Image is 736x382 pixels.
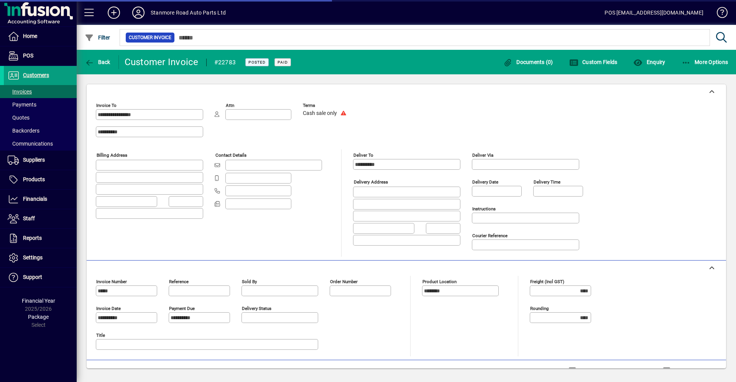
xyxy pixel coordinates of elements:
mat-label: Deliver via [472,152,493,158]
span: Home [23,33,37,39]
mat-label: Freight (incl GST) [530,279,564,284]
span: Invoices [8,89,32,95]
a: Settings [4,248,77,267]
mat-label: Title [96,333,105,338]
span: POS [23,52,33,59]
mat-label: Courier Reference [472,233,508,238]
a: Financials [4,190,77,209]
span: Communications [8,141,53,147]
a: POS [4,46,77,66]
span: Paid [278,60,288,65]
a: Home [4,27,77,46]
mat-label: Product location [422,279,457,284]
mat-label: Rounding [530,306,549,311]
a: Quotes [4,111,77,124]
a: Support [4,268,77,287]
span: Financial Year [22,298,55,304]
span: Products [23,176,45,182]
button: More Options [680,55,730,69]
a: Products [4,170,77,189]
span: Filter [85,34,110,41]
span: Documents (0) [503,59,553,65]
span: Cash sale only [303,110,337,116]
app-page-header-button: Back [77,55,119,69]
a: Invoices [4,85,77,98]
a: Suppliers [4,151,77,170]
span: Settings [23,254,43,261]
span: Custom Fields [569,59,618,65]
div: #22783 [214,56,236,69]
a: Payments [4,98,77,111]
span: Financials [23,196,47,202]
span: Posted [248,60,266,65]
mat-label: Instructions [472,206,496,211]
label: Show Cost/Profit [672,367,716,375]
mat-label: Delivery date [472,179,498,185]
span: Back [85,59,110,65]
mat-label: Attn [226,103,234,108]
a: Reports [4,229,77,248]
button: Filter [83,31,112,44]
mat-label: Deliver To [353,152,373,158]
mat-label: Payment due [169,306,195,311]
span: Suppliers [23,157,45,163]
span: Terms [303,103,349,108]
a: Staff [4,209,77,228]
span: Quotes [8,115,30,121]
button: Back [83,55,112,69]
button: Custom Fields [567,55,619,69]
mat-label: Invoice number [96,279,127,284]
mat-label: Invoice To [96,103,117,108]
span: Customer Invoice [129,34,171,41]
span: Enquiry [633,59,665,65]
button: Add [102,6,126,20]
a: Backorders [4,124,77,137]
span: Staff [23,215,35,221]
label: Show Line Volumes/Weights [578,367,649,375]
span: Support [23,274,42,280]
span: More Options [682,59,728,65]
span: Customers [23,72,49,78]
span: Package [28,314,49,320]
button: Enquiry [631,55,667,69]
mat-label: Delivery time [534,179,560,185]
button: Documents (0) [501,55,555,69]
mat-label: Sold by [242,279,257,284]
mat-label: Delivery status [242,306,271,311]
div: Stanmore Road Auto Parts Ltd [151,7,226,19]
span: Payments [8,102,36,108]
a: Knowledge Base [711,2,726,26]
a: Communications [4,137,77,150]
span: Backorders [8,128,39,134]
div: POS [EMAIL_ADDRESS][DOMAIN_NAME] [605,7,703,19]
span: Reports [23,235,42,241]
div: Customer Invoice [125,56,199,68]
mat-label: Reference [169,279,189,284]
mat-label: Order number [330,279,358,284]
mat-label: Invoice date [96,306,121,311]
button: Profile [126,6,151,20]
